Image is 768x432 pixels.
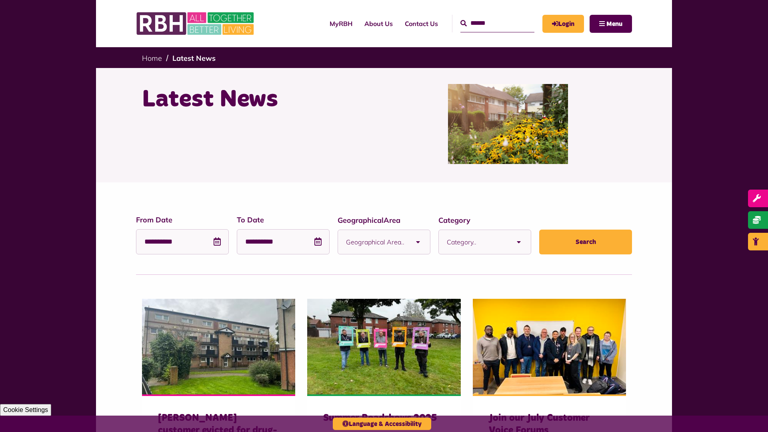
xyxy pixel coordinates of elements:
[539,230,632,254] button: Search
[142,299,295,395] img: Angel Meadow
[438,215,531,226] label: Category
[172,54,216,63] a: Latest News
[324,13,358,34] a: MyRBH
[473,299,626,395] img: Group photo of customers and colleagues at the Lighthouse Project
[136,8,256,39] img: RBH
[358,13,399,34] a: About Us
[447,230,507,254] span: Category..
[590,15,632,33] button: Navigation
[399,13,444,34] a: Contact Us
[346,230,406,254] span: Geographical Area..
[307,299,460,395] img: Image (21)
[448,84,568,164] img: SAZ MEDIA RBH HOUSING4
[142,54,162,63] a: Home
[333,418,431,430] button: Language & Accessibility
[136,214,229,225] label: From Date
[606,21,622,27] span: Menu
[732,396,768,432] iframe: Netcall Web Assistant for live chat
[338,215,430,226] label: GeographicalArea
[542,15,584,33] a: MyRBH
[237,214,330,225] label: To Date
[142,84,378,115] h1: Latest News
[323,412,444,424] h3: Summer Roadshows 2025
